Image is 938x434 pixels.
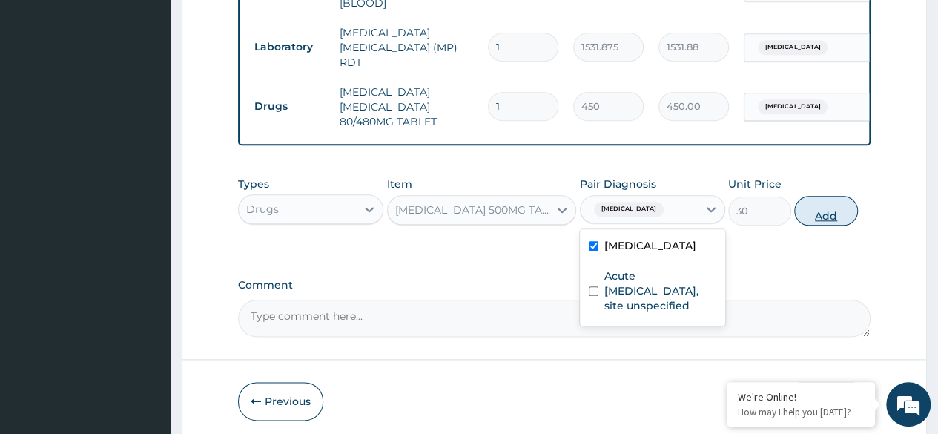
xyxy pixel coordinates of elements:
div: Minimize live chat window [243,7,279,43]
img: d_794563401_company_1708531726252_794563401 [27,74,60,111]
label: Pair Diagnosis [580,177,656,191]
label: Types [238,178,269,191]
textarea: Type your message and hit 'Enter' [7,282,283,334]
span: [MEDICAL_DATA] [758,99,828,114]
label: Unit Price [728,177,782,191]
button: Add [794,196,857,226]
div: [MEDICAL_DATA] 500MG TABLET [395,203,551,217]
div: Chat with us now [77,83,249,102]
label: Item [387,177,412,191]
span: We're online! [86,125,205,275]
td: [MEDICAL_DATA] [MEDICAL_DATA] 80/480MG TABLET [332,77,480,137]
td: [MEDICAL_DATA] [MEDICAL_DATA] (MP) RDT [332,18,480,77]
span: [MEDICAL_DATA] [758,40,828,55]
td: Drugs [247,93,332,120]
p: How may I help you today? [738,406,864,418]
label: Acute [MEDICAL_DATA], site unspecified [604,269,716,313]
td: Laboratory [247,33,332,61]
div: We're Online! [738,390,864,404]
button: Previous [238,382,323,421]
div: Drugs [246,202,279,217]
label: Comment [238,279,871,292]
span: [MEDICAL_DATA] [594,202,664,217]
label: [MEDICAL_DATA] [604,238,696,253]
